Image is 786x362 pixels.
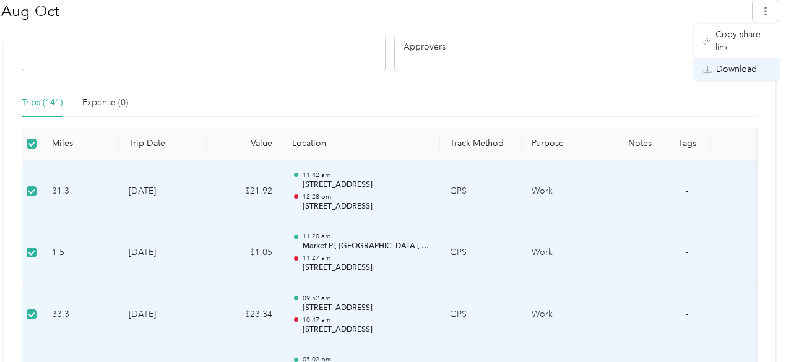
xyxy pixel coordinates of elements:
[303,254,430,262] p: 11:27 am
[303,241,430,252] p: Market Pl, [GEOGRAPHIC_DATA], [GEOGRAPHIC_DATA]
[616,127,663,161] th: Notes
[522,127,616,161] th: Purpose
[404,40,446,53] span: Approvers
[207,127,282,161] th: Value
[207,284,282,346] td: $23.34
[207,161,282,223] td: $21.92
[207,222,282,284] td: $1.05
[42,284,119,346] td: 33.3
[686,309,688,319] span: -
[22,96,63,110] div: Trips (141)
[686,186,688,196] span: -
[440,127,522,161] th: Track Method
[119,161,207,223] td: [DATE]
[716,62,757,75] span: Download
[522,222,616,284] td: Work
[303,201,430,212] p: [STREET_ADDRESS]
[440,161,522,223] td: GPS
[119,222,207,284] td: [DATE]
[303,294,430,303] p: 09:52 am
[303,171,430,179] p: 11:42 am
[303,324,430,335] p: [STREET_ADDRESS]
[42,127,119,161] th: Miles
[303,262,430,274] p: [STREET_ADDRESS]
[440,222,522,284] td: GPS
[303,303,430,314] p: [STREET_ADDRESS]
[440,284,522,346] td: GPS
[303,179,430,191] p: [STREET_ADDRESS]
[42,161,119,223] td: 31.3
[715,28,771,54] span: Copy share link
[522,161,616,223] td: Work
[663,127,710,161] th: Tags
[522,284,616,346] td: Work
[282,127,439,161] th: Location
[119,127,207,161] th: Trip Date
[82,96,128,110] div: Expense (0)
[303,316,430,324] p: 10:47 am
[42,222,119,284] td: 1.5
[303,192,430,201] p: 12:28 pm
[119,284,207,346] td: [DATE]
[303,232,430,241] p: 11:20 am
[686,247,688,257] span: -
